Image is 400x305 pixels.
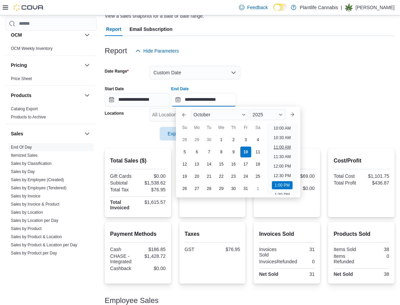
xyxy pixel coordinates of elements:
div: $76.95 [139,187,166,192]
button: Sales [11,130,82,137]
h2: Products Sold [334,230,389,238]
div: day-16 [228,159,239,170]
h3: Sales [11,130,23,137]
div: day-15 [216,159,227,170]
h3: OCM [11,32,22,38]
div: GST [185,247,211,252]
span: Sales by Invoice [11,193,40,199]
div: $1,101.75 [363,173,389,179]
div: Total Profit [334,180,360,186]
a: Sales by Invoice & Product [11,202,59,207]
span: Sales by Employee (Tendered) [11,185,66,191]
h2: Taxes [185,230,240,238]
span: Catalog Export [11,106,38,112]
a: Sales by Product & Location [11,234,62,239]
div: Pricing [5,75,97,85]
div: day-27 [192,183,202,194]
div: day-25 [253,171,263,182]
h2: Total Sales ($) [110,157,166,165]
div: Total Cost [334,173,360,179]
div: View a sales snapshot for a date or date range. [105,13,204,20]
div: day-22 [216,171,227,182]
input: Press the down key to enter a popover containing a calendar. Press the escape key to close the po... [171,93,236,107]
a: Sales by Classification [11,161,52,166]
li: 10:30 AM [271,134,294,142]
a: Itemized Sales [11,153,38,158]
a: Sales by Location per Day [11,218,58,223]
a: OCM Weekly Inventory [11,46,53,51]
div: day-10 [240,147,251,157]
div: day-1 [253,183,263,194]
h3: Products [11,92,32,99]
div: 0 [300,259,315,264]
strong: Net Sold [259,271,278,277]
div: $76.95 [214,247,240,252]
div: day-28 [179,134,190,145]
div: Products [5,105,97,124]
label: Date Range [105,69,129,74]
button: Next month [287,109,298,120]
div: day-3 [240,134,251,145]
div: Tu [204,122,215,133]
span: Price Sheet [11,76,32,81]
button: Pricing [11,62,82,69]
div: Button. Open the year selector. 2025 is currently selected. [250,109,285,120]
div: day-26 [179,183,190,194]
div: $1,615.57 [139,199,166,205]
div: $186.85 [139,247,166,252]
div: Total Tax [110,187,137,192]
div: 0 [363,253,389,259]
h2: Invoices Sold [259,230,315,238]
div: InvoicesRefunded [259,259,297,264]
a: Sales by Employee (Tendered) [11,186,66,190]
div: 38 [363,271,389,277]
button: Custom Date [149,66,240,79]
div: day-30 [204,134,215,145]
div: 31 [288,271,315,277]
div: day-6 [192,147,202,157]
div: Jesse Thurston [345,3,353,12]
span: Sales by Product & Location per Day [11,242,77,248]
div: day-31 [240,183,251,194]
div: day-21 [204,171,215,182]
a: End Of Day [11,145,32,150]
img: Cova [14,4,44,11]
div: $0.00 [290,186,315,191]
div: OCM [5,44,97,55]
div: Cashback [110,266,137,271]
a: Sales by Employee (Created) [11,177,64,182]
div: Su [179,122,190,133]
li: 11:30 AM [271,153,294,161]
div: day-8 [216,147,227,157]
div: day-14 [204,159,215,170]
a: Sales by Invoice [11,194,40,198]
button: OCM [11,32,82,38]
button: Previous Month [179,109,189,120]
div: Sales [5,143,97,260]
a: Sales by Location [11,210,43,215]
div: day-24 [240,171,251,182]
a: Feedback [236,1,271,14]
div: $1,428.72 [139,253,166,259]
span: Sales by Product per Day [11,250,57,256]
div: Sa [253,122,263,133]
li: 12:00 PM [271,162,294,170]
li: 1:30 PM [272,191,293,199]
a: Sales by Day [11,169,35,174]
div: Subtotal [110,180,137,186]
span: Sales by Employee (Created) [11,177,64,183]
li: 12:30 PM [271,172,294,180]
strong: Net Sold [334,271,353,277]
div: $0.00 [139,173,166,179]
label: Locations [105,111,124,116]
div: day-4 [253,134,263,145]
a: Sales by Product per Day [11,251,57,255]
h3: Employee Sales [105,297,159,305]
div: day-7 [204,147,215,157]
span: 2025 [253,112,263,117]
h3: Report [105,47,127,55]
